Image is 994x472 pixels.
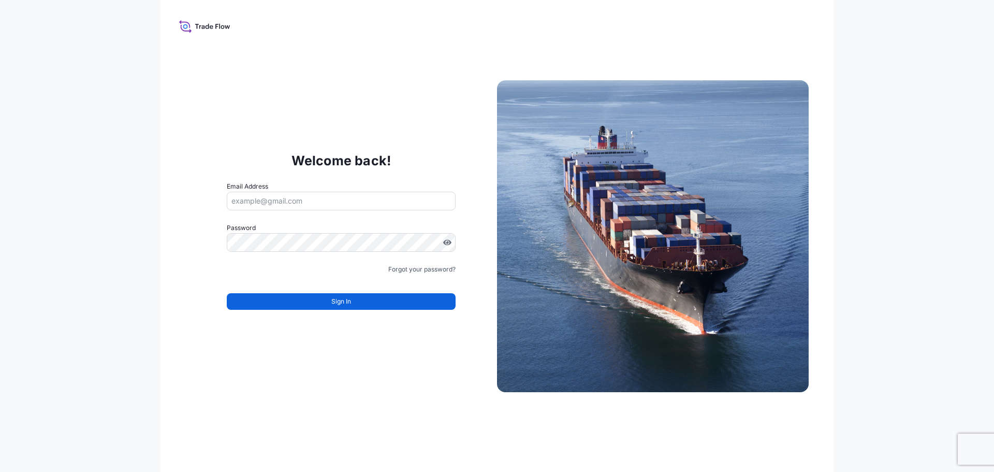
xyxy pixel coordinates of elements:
[227,223,456,233] label: Password
[291,152,391,169] p: Welcome back!
[388,264,456,275] a: Forgot your password?
[497,80,809,392] img: Ship illustration
[227,181,268,192] label: Email Address
[331,296,351,307] span: Sign In
[227,293,456,310] button: Sign In
[443,238,451,247] button: Show password
[227,192,456,210] input: example@gmail.com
